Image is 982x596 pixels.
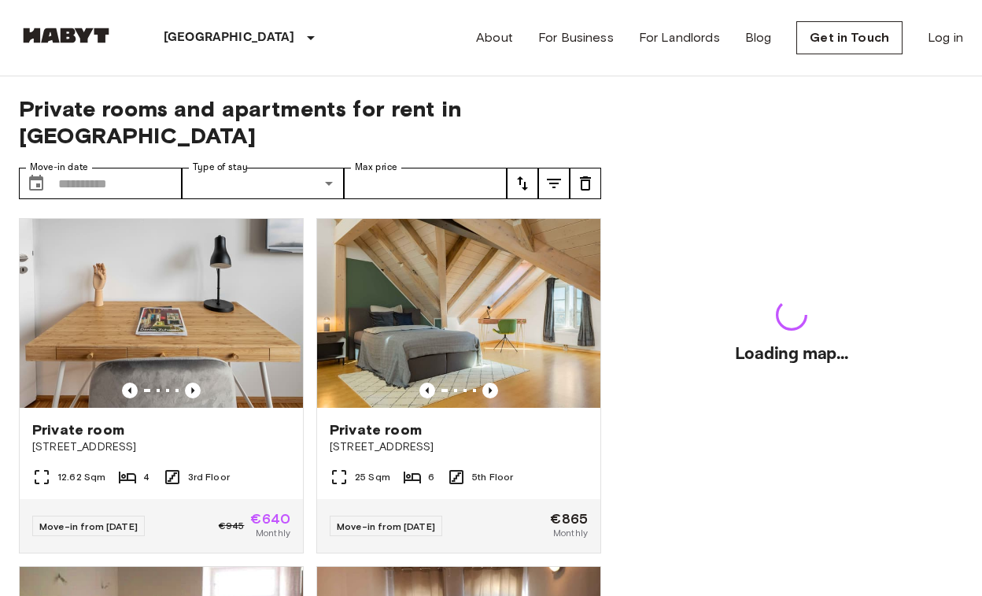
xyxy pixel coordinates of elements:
[316,218,601,553] a: Marketing picture of unit DE-02-006-001-05HFPrevious imagePrevious imagePrivate room[STREET_ADDRE...
[193,161,248,174] label: Type of stay
[19,95,601,149] span: Private rooms and apartments for rent in [GEOGRAPHIC_DATA]
[330,439,588,455] span: [STREET_ADDRESS]
[39,520,138,532] span: Move-in from [DATE]
[250,512,290,526] span: €640
[355,161,397,174] label: Max price
[256,526,290,540] span: Monthly
[32,439,290,455] span: [STREET_ADDRESS]
[188,470,230,484] span: 3rd Floor
[30,161,88,174] label: Move-in date
[928,28,963,47] a: Log in
[553,526,588,540] span: Monthly
[219,519,245,533] span: €945
[550,512,588,526] span: €865
[538,168,570,199] button: tune
[122,383,138,398] button: Previous image
[143,470,150,484] span: 4
[19,28,113,43] img: Habyt
[355,470,390,484] span: 25 Sqm
[482,383,498,398] button: Previous image
[639,28,720,47] a: For Landlords
[538,28,614,47] a: For Business
[735,343,847,365] h2: Loading map...
[20,219,303,408] img: Marketing picture of unit DE-02-023-002-02HF
[428,470,434,484] span: 6
[476,28,513,47] a: About
[745,28,772,47] a: Blog
[317,219,600,408] img: Marketing picture of unit DE-02-006-001-05HF
[330,420,422,439] span: Private room
[507,168,538,199] button: tune
[19,218,304,553] a: Marketing picture of unit DE-02-023-002-02HFPrevious imagePrevious imagePrivate room[STREET_ADDRE...
[164,28,295,47] p: [GEOGRAPHIC_DATA]
[337,520,435,532] span: Move-in from [DATE]
[185,383,201,398] button: Previous image
[796,21,903,54] a: Get in Touch
[570,168,601,199] button: tune
[419,383,435,398] button: Previous image
[472,470,513,484] span: 5th Floor
[32,420,124,439] span: Private room
[57,470,105,484] span: 12.62 Sqm
[20,168,52,199] button: Choose date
